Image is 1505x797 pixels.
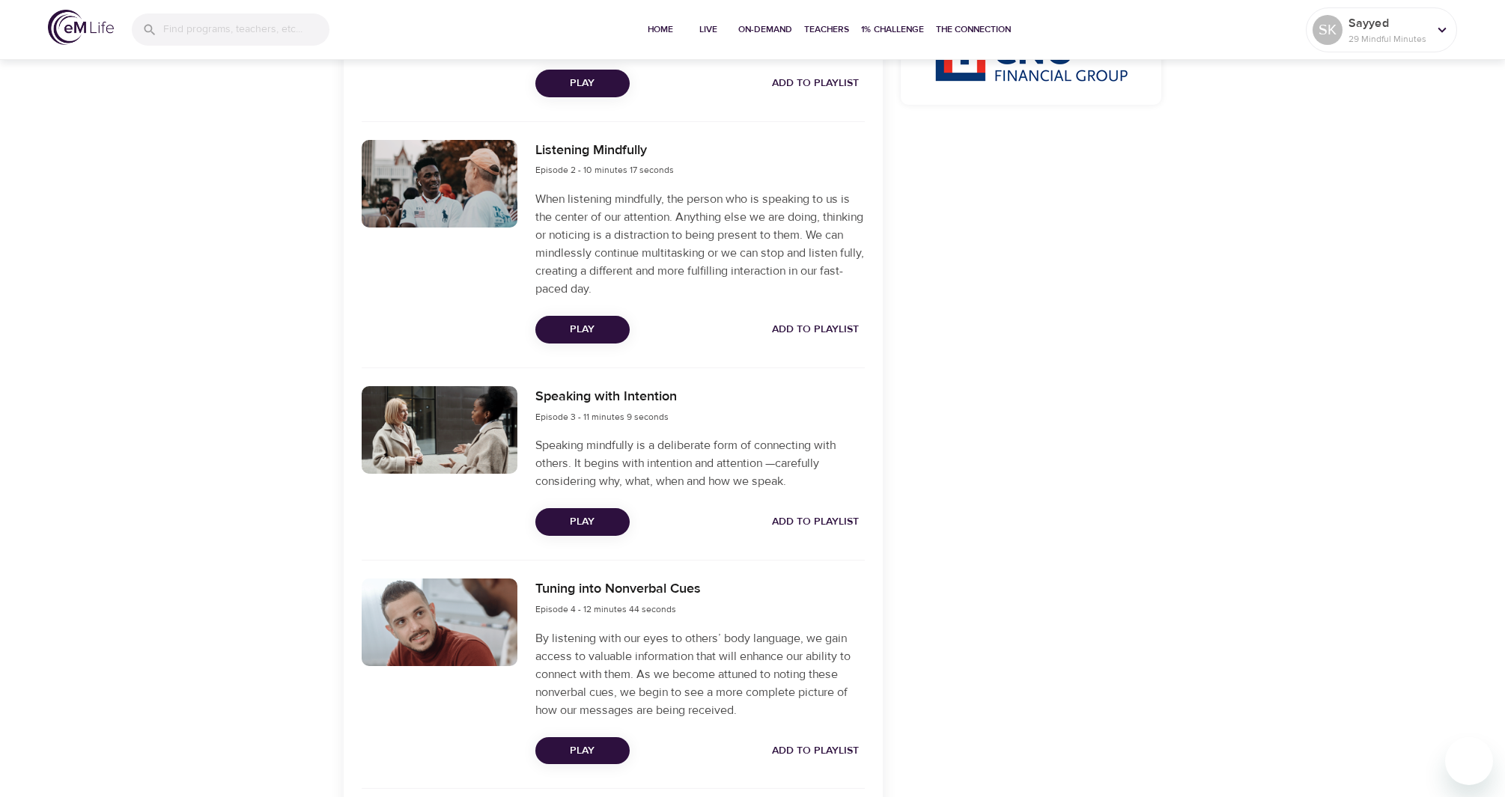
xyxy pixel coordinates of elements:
[535,603,676,615] span: Episode 4 - 12 minutes 44 seconds
[642,22,678,37] span: Home
[772,742,859,760] span: Add to Playlist
[535,411,669,423] span: Episode 3 - 11 minutes 9 seconds
[163,13,329,46] input: Find programs, teachers, etc...
[547,320,618,339] span: Play
[1349,32,1428,46] p: 29 Mindful Minutes
[535,508,630,536] button: Play
[861,22,924,37] span: 1% Challenge
[535,190,865,298] p: When listening mindfully, the person who is speaking to us is the center of our attention. Anythi...
[535,316,630,343] button: Play
[547,742,618,760] span: Play
[547,74,618,93] span: Play
[535,578,701,600] h6: Tuning into Nonverbal Cues
[772,74,859,93] span: Add to Playlist
[535,386,677,408] h6: Speaking with Intention
[535,140,674,162] h6: Listening Mindfully
[535,436,865,490] p: Speaking mindfully is a deliberate form of connecting with others. It begins with intention and a...
[690,22,726,37] span: Live
[772,320,859,339] span: Add to Playlist
[1313,15,1343,45] div: SK
[766,508,865,536] button: Add to Playlist
[766,737,865,765] button: Add to Playlist
[535,70,630,97] button: Play
[535,737,630,765] button: Play
[766,316,865,343] button: Add to Playlist
[738,22,792,37] span: On-Demand
[535,629,865,719] p: By listening with our eyes to others’ body language, we gain access to valuable information that ...
[766,70,865,97] button: Add to Playlist
[535,164,674,176] span: Episode 2 - 10 minutes 17 seconds
[772,513,859,531] span: Add to Playlist
[1445,737,1493,785] iframe: Button to launch messaging window
[1349,14,1428,32] p: Sayyed
[547,513,618,531] span: Play
[936,22,1011,37] span: The Connection
[48,10,114,45] img: logo
[804,22,849,37] span: Teachers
